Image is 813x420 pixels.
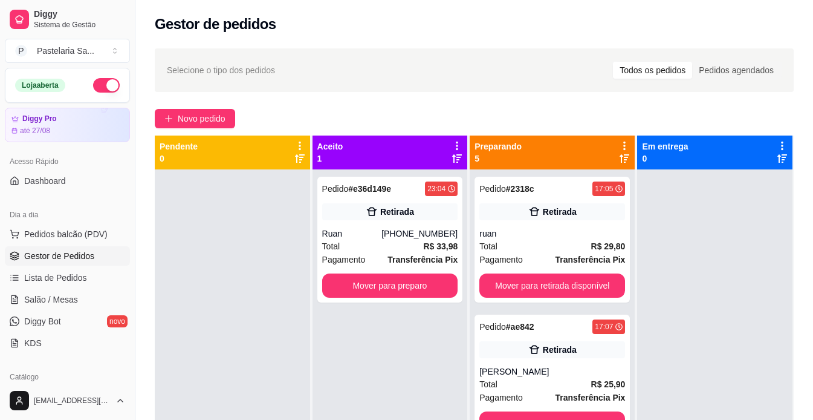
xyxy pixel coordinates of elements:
a: Diggy Botnovo [5,312,130,331]
p: 0 [160,153,198,165]
span: Novo pedido [178,112,225,125]
p: Em entrega [642,140,688,153]
span: Pedido [322,184,349,194]
p: 5 [475,153,522,165]
strong: # ae842 [506,322,534,332]
button: Novo pedido [155,109,235,128]
article: até 27/08 [20,126,50,136]
span: Pedidos balcão (PDV) [24,228,108,240]
span: Lista de Pedidos [24,272,87,284]
span: Total [479,240,497,253]
strong: R$ 29,80 [591,241,626,251]
div: [PHONE_NUMBER] [381,228,458,240]
article: Diggy Pro [22,114,57,123]
span: Diggy [34,9,125,20]
span: Total [322,240,340,253]
span: [EMAIL_ADDRESS][DOMAIN_NAME] [34,396,111,405]
h2: Gestor de pedidos [155,15,276,34]
strong: R$ 33,98 [423,241,458,251]
div: Retirada [543,206,577,218]
button: Mover para retirada disponível [479,274,625,298]
strong: Transferência Pix [555,393,625,402]
strong: Transferência Pix [387,255,458,264]
button: [EMAIL_ADDRESS][DOMAIN_NAME] [5,386,130,415]
span: Pedido [479,184,506,194]
span: Pagamento [479,253,523,266]
span: Dashboard [24,175,66,187]
a: KDS [5,333,130,353]
div: Catálogo [5,367,130,387]
strong: # 2318c [506,184,534,194]
strong: # e36d149e [348,184,391,194]
button: Pedidos balcão (PDV) [5,225,130,244]
div: [PERSON_NAME] [479,366,625,378]
span: Pedido [479,322,506,332]
button: Alterar Status [93,78,120,93]
div: Acesso Rápido [5,152,130,171]
span: Salão / Mesas [24,294,78,306]
div: Pastelaria Sa ... [37,45,94,57]
div: Pedidos agendados [692,62,780,79]
a: Salão / Mesas [5,290,130,309]
p: 1 [317,153,343,165]
span: Diggy Bot [24,315,61,327]
a: Dashboard [5,171,130,191]
button: Select a team [5,39,130,63]
a: DiggySistema de Gestão [5,5,130,34]
strong: Transferência Pix [555,255,625,264]
div: 17:05 [595,184,613,194]
p: 0 [642,153,688,165]
a: Diggy Proaté 27/08 [5,108,130,142]
strong: R$ 25,90 [591,379,626,389]
span: Pagamento [479,391,523,404]
button: Mover para preparo [322,274,458,298]
div: Loja aberta [15,79,65,92]
a: Lista de Pedidos [5,268,130,287]
div: Retirada [543,344,577,356]
div: ruan [479,228,625,240]
span: P [15,45,27,57]
span: KDS [24,337,42,349]
div: Retirada [380,206,414,218]
div: 23:04 [427,184,445,194]
a: Gestor de Pedidos [5,246,130,266]
span: Total [479,378,497,391]
div: 17:07 [595,322,613,332]
p: Aceito [317,140,343,153]
div: Ruan [322,228,382,240]
span: Sistema de Gestão [34,20,125,30]
p: Pendente [160,140,198,153]
span: Gestor de Pedidos [24,250,94,262]
p: Preparando [475,140,522,153]
div: Dia a dia [5,205,130,225]
span: plus [164,114,173,123]
span: Pagamento [322,253,366,266]
div: Todos os pedidos [613,62,692,79]
span: Selecione o tipo dos pedidos [167,64,275,77]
